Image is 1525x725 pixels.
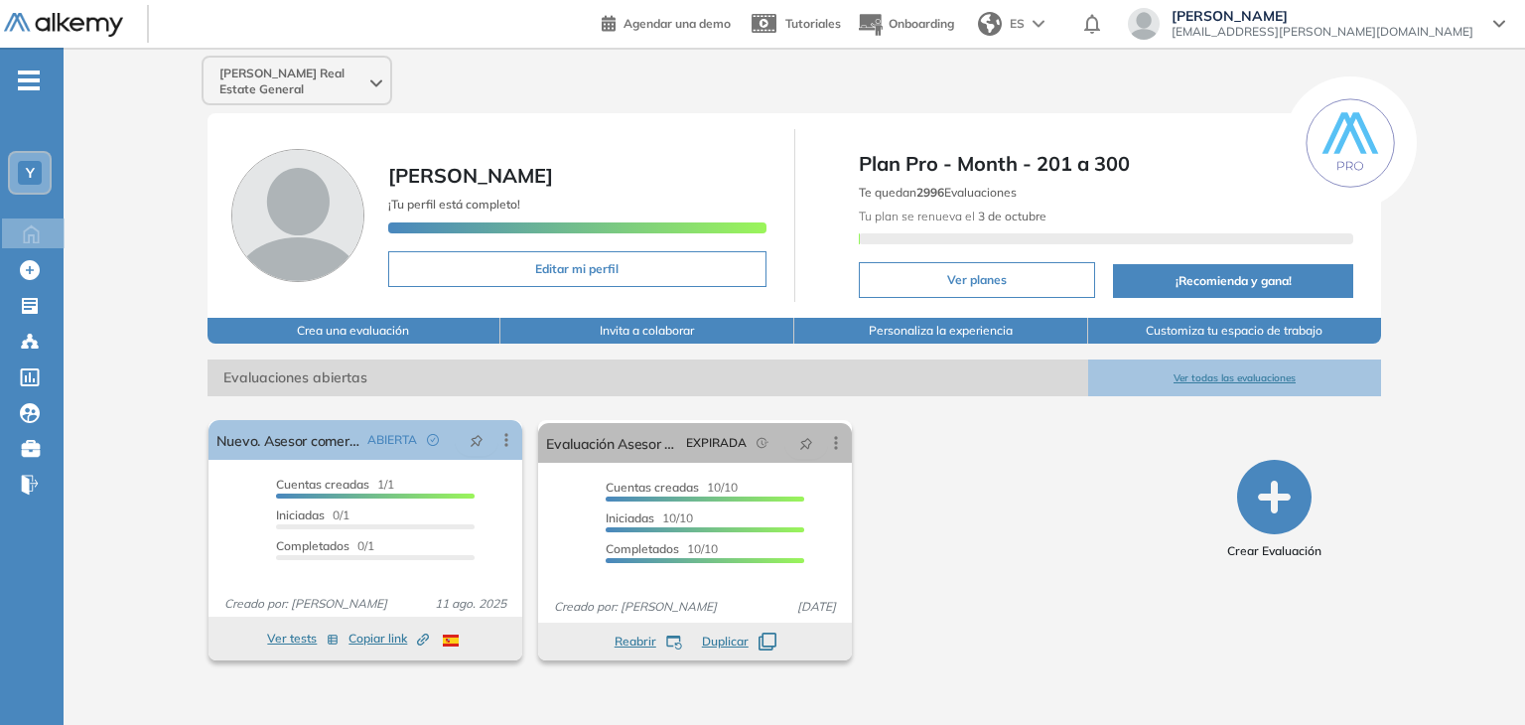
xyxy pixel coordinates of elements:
[367,431,417,449] span: ABIERTA
[686,434,747,452] span: EXPIRADA
[859,185,1017,200] span: Te quedan Evaluaciones
[443,635,459,647] img: ESP
[794,318,1088,344] button: Personaliza la experiencia
[1227,460,1321,560] button: Crear Evaluación
[388,197,520,212] span: ¡Tu perfil está completo!
[276,477,369,492] span: Cuentas creadas
[388,163,553,188] span: [PERSON_NAME]
[455,424,498,456] button: pushpin
[276,477,394,492] span: 1/1
[276,538,349,553] span: Completados
[26,165,35,181] span: Y
[276,507,325,522] span: Iniciadas
[500,318,794,344] button: Invita a colaborar
[702,633,749,651] span: Duplicar
[615,633,656,651] span: Reabrir
[427,595,514,613] span: 11 ago. 2025
[789,598,844,616] span: [DATE]
[615,633,682,651] button: Reabrir
[216,595,395,613] span: Creado por: [PERSON_NAME]
[1088,318,1382,344] button: Customiza tu espacio de trabajo
[889,16,954,31] span: Onboarding
[606,480,738,495] span: 10/10
[784,427,828,459] button: pushpin
[208,318,501,344] button: Crea una evaluación
[978,12,1002,36] img: world
[427,434,439,446] span: check-circle
[606,510,693,525] span: 10/10
[546,598,725,616] span: Creado por: [PERSON_NAME]
[1426,630,1525,725] iframe: Chat Widget
[470,432,484,448] span: pushpin
[276,507,349,522] span: 0/1
[1172,8,1473,24] span: [PERSON_NAME]
[1172,24,1473,40] span: [EMAIL_ADDRESS][PERSON_NAME][DOMAIN_NAME]
[857,3,954,46] button: Onboarding
[18,78,40,82] i: -
[546,423,678,463] a: Evaluación Asesor Comercial
[219,66,366,97] span: [PERSON_NAME] Real Estate General
[859,209,1046,223] span: Tu plan se renueva el
[1227,542,1321,560] span: Crear Evaluación
[4,13,123,38] img: Logo
[1426,630,1525,725] div: Widget de chat
[606,541,679,556] span: Completados
[348,627,429,651] button: Copiar link
[859,149,1354,179] span: Plan Pro - Month - 201 a 300
[606,510,654,525] span: Iniciadas
[348,630,429,648] span: Copiar link
[785,16,841,31] span: Tutoriales
[799,435,813,451] span: pushpin
[624,16,731,31] span: Agendar una demo
[859,262,1096,298] button: Ver planes
[1010,15,1025,33] span: ES
[208,360,1088,396] span: Evaluaciones abiertas
[216,420,359,460] a: Nuevo. Asesor comercial
[916,185,944,200] b: 2996
[757,437,768,449] span: field-time
[606,480,699,495] span: Cuentas creadas
[702,633,776,651] button: Duplicar
[388,251,766,287] button: Editar mi perfil
[1088,360,1382,396] button: Ver todas las evaluaciones
[975,209,1046,223] b: 3 de octubre
[276,538,374,553] span: 0/1
[1033,20,1044,28] img: arrow
[267,627,339,651] button: Ver tests
[602,10,731,34] a: Agendar una demo
[1113,264,1353,298] button: ¡Recomienda y gana!
[231,149,364,282] img: Foto de perfil
[606,541,718,556] span: 10/10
